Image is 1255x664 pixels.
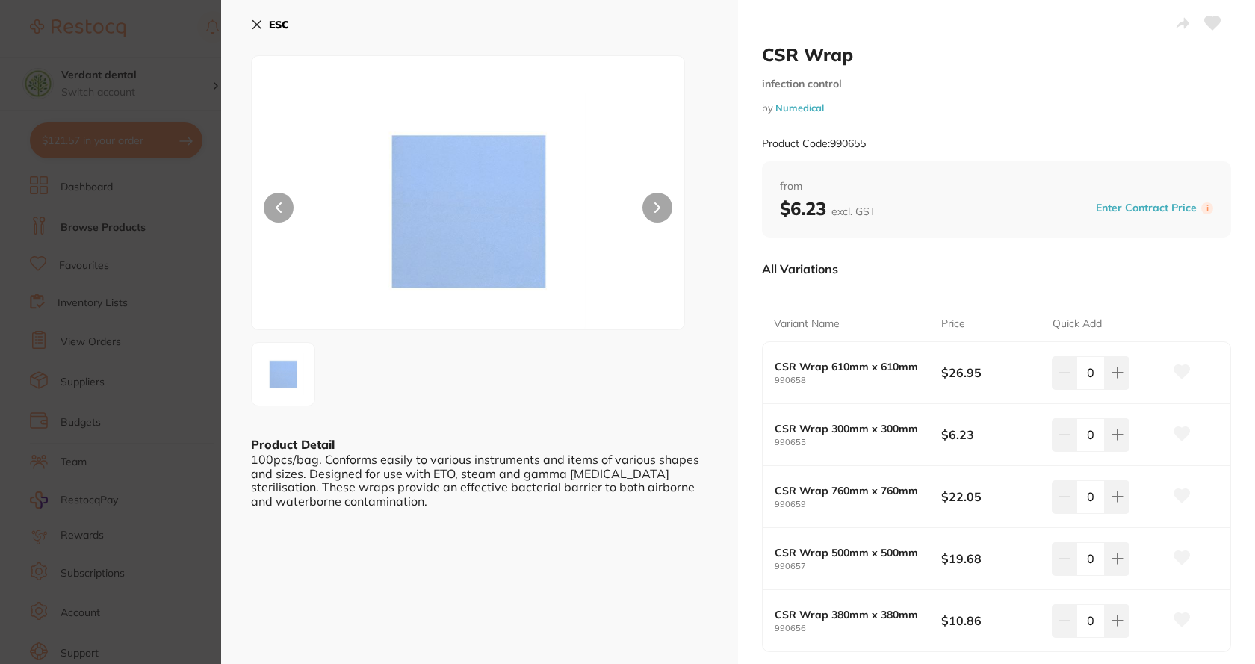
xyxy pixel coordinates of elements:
[762,43,1231,66] h2: CSR Wrap
[338,93,598,329] img: ZDgtanBn
[762,102,1231,114] small: by
[774,317,840,332] p: Variant Name
[941,364,1041,381] b: $26.95
[780,179,1213,194] span: from
[831,205,876,218] span: excl. GST
[775,500,941,509] small: 990659
[941,488,1041,505] b: $22.05
[251,453,708,508] div: 100pcs/bag. Conforms easily to various instruments and items of various shapes and sizes. Designe...
[775,438,941,447] small: 990655
[1053,317,1102,332] p: Quick Add
[762,137,866,150] small: Product Code: 990655
[775,547,924,559] b: CSR Wrap 500mm x 500mm
[775,562,941,571] small: 990657
[775,423,924,435] b: CSR Wrap 300mm x 300mm
[775,102,824,114] a: Numedical
[780,197,876,220] b: $6.23
[775,485,924,497] b: CSR Wrap 760mm x 760mm
[775,361,924,373] b: CSR Wrap 610mm x 610mm
[941,550,1041,567] b: $19.68
[256,347,310,401] img: ZDgtanBn
[941,612,1041,629] b: $10.86
[775,624,941,633] small: 990656
[269,18,289,31] b: ESC
[762,78,1231,90] small: infection control
[941,317,965,332] p: Price
[251,437,335,452] b: Product Detail
[775,376,941,385] small: 990658
[1091,201,1201,215] button: Enter Contract Price
[941,426,1041,443] b: $6.23
[251,12,289,37] button: ESC
[1201,202,1213,214] label: i
[762,261,838,276] p: All Variations
[775,609,924,621] b: CSR Wrap 380mm x 380mm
